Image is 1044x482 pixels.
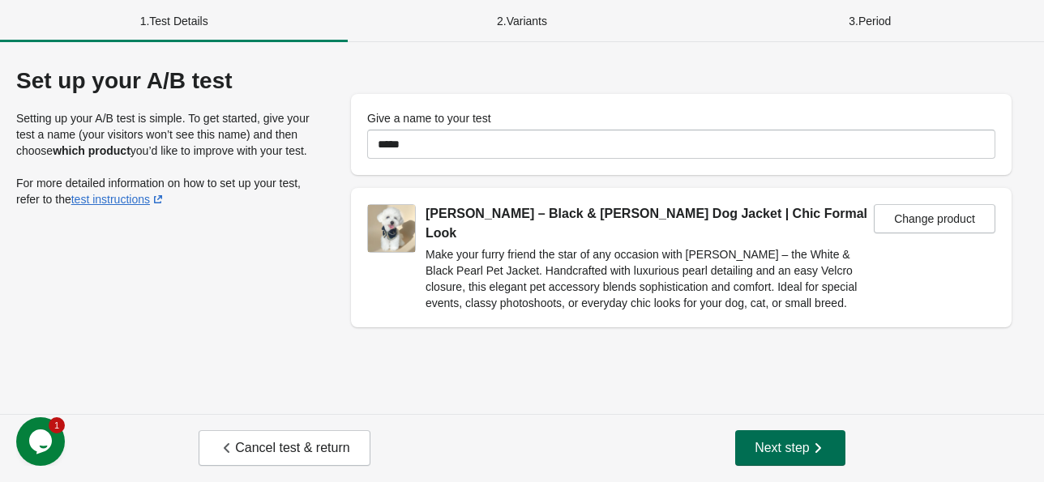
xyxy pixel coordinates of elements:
span: Change product [894,212,975,225]
iframe: chat widget [16,417,68,466]
p: For more detailed information on how to set up your test, refer to the [16,175,319,207]
div: [PERSON_NAME] – Black & [PERSON_NAME] Dog Jacket | Chic Formal Look [426,204,874,243]
label: Give a name to your test [367,110,491,126]
span: Next step [755,440,826,456]
strong: which product [53,144,130,157]
p: Make your furry friend the star of any occasion with [PERSON_NAME] – the White & Black Pearl Pet ... [426,246,874,311]
span: Cancel test & return [219,440,349,456]
button: Change product [874,204,995,233]
button: Cancel test & return [199,430,370,466]
a: test instructions [71,193,166,206]
button: Next step [735,430,845,466]
div: Set up your A/B test [16,68,319,94]
p: Setting up your A/B test is simple. To get started, give your test a name (your visitors won’t se... [16,110,319,159]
